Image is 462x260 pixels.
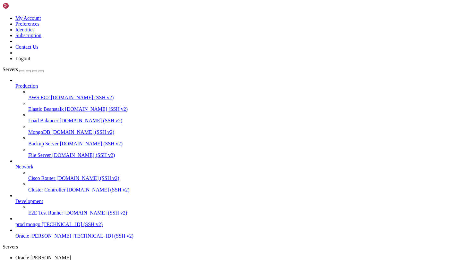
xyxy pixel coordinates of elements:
[64,210,127,215] span: [DOMAIN_NAME] (SSH v2)
[15,27,35,32] a: Identities
[15,233,459,239] a: Oracle [PERSON_NAME] [TECHNICAL_ID] (SSH v2)
[65,106,128,112] span: [DOMAIN_NAME] (SSH v2)
[51,95,114,100] span: [DOMAIN_NAME] (SSH v2)
[28,141,459,147] a: Backup Server [DOMAIN_NAME] (SSH v2)
[15,56,30,61] a: Logout
[15,227,459,239] li: Oracle [PERSON_NAME] [TECHNICAL_ID] (SSH v2)
[28,147,459,158] li: File Server [DOMAIN_NAME] (SSH v2)
[3,67,18,72] span: Servers
[15,199,459,204] a: Development
[28,135,459,147] li: Backup Server [DOMAIN_NAME] (SSH v2)
[28,187,65,192] span: Cluster Controller
[3,244,459,250] div: Servers
[28,152,51,158] span: File Server
[60,141,123,146] span: [DOMAIN_NAME] (SSH v2)
[15,33,41,38] a: Subscription
[28,95,50,100] span: AWS EC2
[28,118,459,124] a: Load Balancer [DOMAIN_NAME] (SSH v2)
[28,152,459,158] a: File Server [DOMAIN_NAME] (SSH v2)
[15,158,459,193] li: Network
[28,106,64,112] span: Elastic Beanstalk
[15,83,38,89] span: Production
[15,83,459,89] a: Production
[28,210,459,216] a: E2E Test Runner [DOMAIN_NAME] (SSH v2)
[28,118,58,123] span: Load Balancer
[73,233,133,239] span: [TECHNICAL_ID] (SSH v2)
[28,204,459,216] li: E2E Test Runner [DOMAIN_NAME] (SSH v2)
[28,101,459,112] li: Elastic Beanstalk [DOMAIN_NAME] (SSH v2)
[15,199,43,204] span: Development
[28,112,459,124] li: Load Balancer [DOMAIN_NAME] (SSH v2)
[28,129,459,135] a: MongoDB [DOMAIN_NAME] (SSH v2)
[15,21,39,27] a: Preferences
[3,67,44,72] a: Servers
[28,187,459,193] a: Cluster Controller [DOMAIN_NAME] (SSH v2)
[28,129,50,135] span: MongoDB
[15,222,459,227] a: prod mongo [TECHNICAL_ID] (SSH v2)
[42,222,103,227] span: [TECHNICAL_ID] (SSH v2)
[15,44,38,50] a: Contact Us
[15,216,459,227] li: prod mongo [TECHNICAL_ID] (SSH v2)
[28,170,459,181] li: Cisco Router [DOMAIN_NAME] (SSH v2)
[28,175,459,181] a: Cisco Router [DOMAIN_NAME] (SSH v2)
[28,89,459,101] li: AWS EC2 [DOMAIN_NAME] (SSH v2)
[56,175,119,181] span: [DOMAIN_NAME] (SSH v2)
[15,233,71,239] span: Oracle [PERSON_NAME]
[28,141,59,146] span: Backup Server
[67,187,130,192] span: [DOMAIN_NAME] (SSH v2)
[51,129,114,135] span: [DOMAIN_NAME] (SSH v2)
[15,15,41,21] a: My Account
[28,95,459,101] a: AWS EC2 [DOMAIN_NAME] (SSH v2)
[3,3,39,9] img: Shellngn
[52,152,115,158] span: [DOMAIN_NAME] (SSH v2)
[3,8,5,13] div: (0, 1)
[28,106,459,112] a: Elastic Beanstalk [DOMAIN_NAME] (SSH v2)
[15,193,459,216] li: Development
[15,77,459,158] li: Production
[28,175,55,181] span: Cisco Router
[28,210,63,215] span: E2E Test Runner
[15,164,459,170] a: Network
[60,118,123,123] span: [DOMAIN_NAME] (SSH v2)
[15,222,40,227] span: prod mongo
[28,181,459,193] li: Cluster Controller [DOMAIN_NAME] (SSH v2)
[15,164,33,169] span: Network
[28,124,459,135] li: MongoDB [DOMAIN_NAME] (SSH v2)
[3,3,378,8] x-row: Connecting [TECHNICAL_ID]...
